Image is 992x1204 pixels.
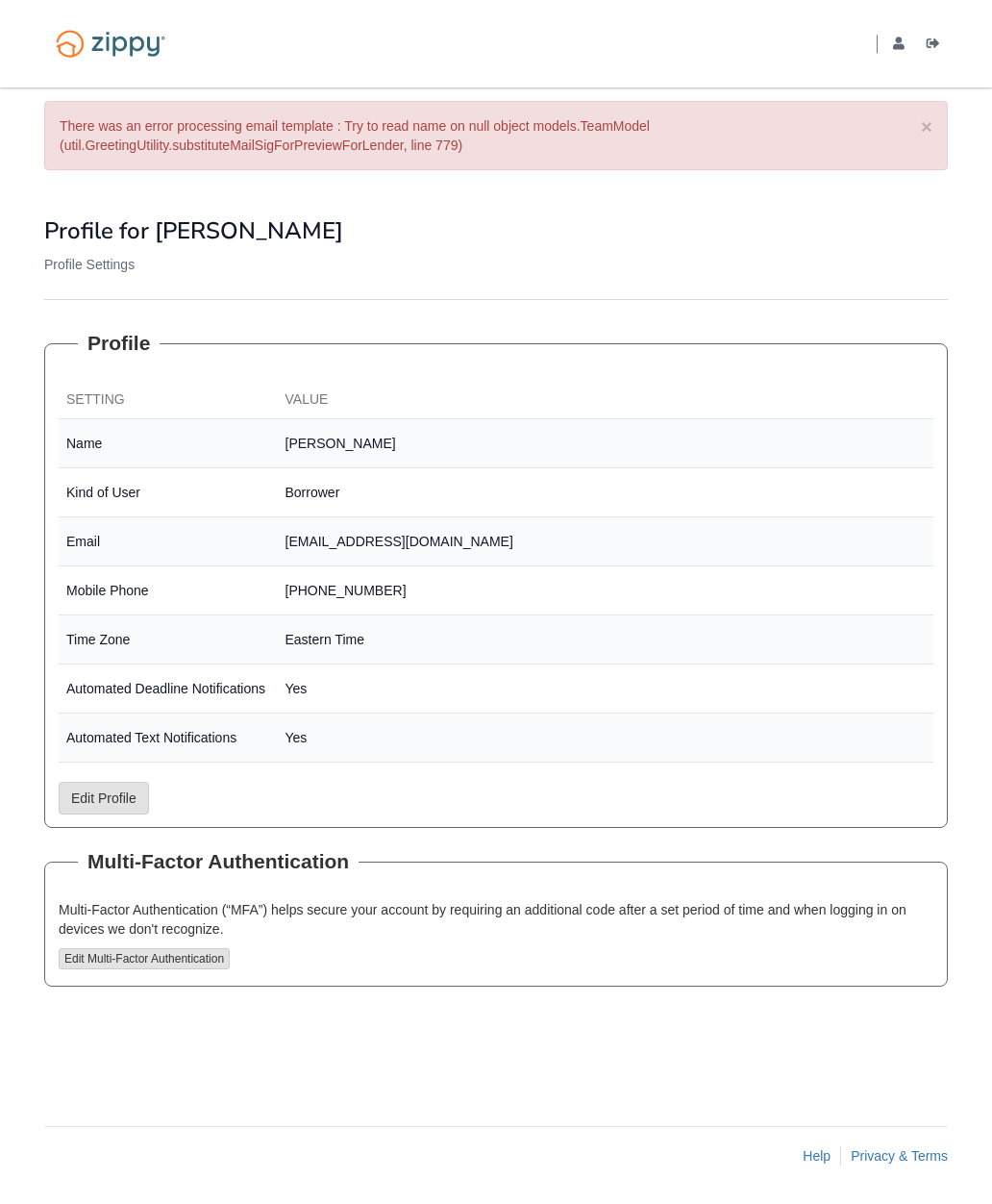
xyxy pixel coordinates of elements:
td: Borrower [278,468,934,517]
button: Edit Multi-Factor Authentication [59,948,230,969]
td: Mobile Phone [59,566,278,615]
td: Yes [278,714,934,763]
td: Yes [278,665,934,714]
a: Log out [927,37,948,56]
a: edit profile [893,37,912,56]
legend: Multi-Factor Authentication [78,847,359,876]
td: Automated Text Notifications [59,714,278,763]
td: [PHONE_NUMBER] [278,566,934,615]
td: Time Zone [59,615,278,665]
th: Setting [59,382,278,419]
a: Help [803,1148,831,1164]
td: [PERSON_NAME] [278,419,934,468]
p: Profile Settings [44,255,948,274]
td: [EMAIL_ADDRESS][DOMAIN_NAME] [278,517,934,566]
a: Edit Profile [59,782,149,815]
img: Logo [44,21,177,66]
td: Email [59,517,278,566]
th: Value [278,382,934,419]
h1: Profile for [PERSON_NAME] [44,218,948,243]
td: Automated Deadline Notifications [59,665,278,714]
td: Name [59,419,278,468]
td: Kind of User [59,468,278,517]
a: Privacy & Terms [851,1148,948,1164]
td: Eastern Time [278,615,934,665]
button: × [921,116,932,137]
p: Multi-Factor Authentication (“MFA”) helps secure your account by requiring an additional code aft... [59,900,933,939]
legend: Profile [78,329,160,358]
div: There was an error processing email template : Try to read name on null object models.TeamModel (... [44,101,948,170]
